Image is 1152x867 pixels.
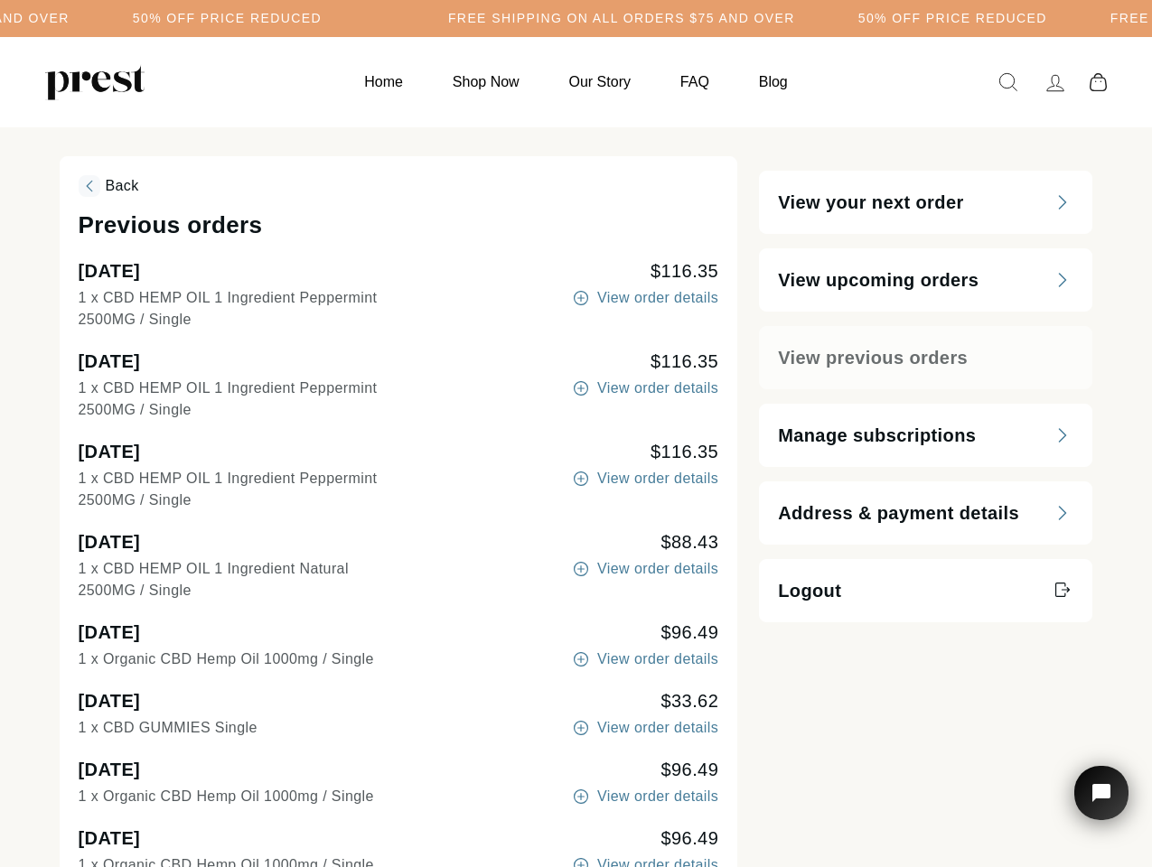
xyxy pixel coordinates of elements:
span: View order details [570,786,718,807]
span: [DATE] [79,442,141,461]
span: View order details [570,287,718,309]
div: View order details for Wed, November 22, 2023 1 x Organic CBD Hemp Oil 1000mg / Single [570,786,592,807]
span: [DATE] [79,828,141,848]
span: View order details [570,468,718,489]
span: View upcoming orders [778,267,979,293]
span: 1 x CBD HEMP OIL 1 Ingredient Peppermint 2500MG / Single [79,380,378,417]
a: View upcoming orders [759,248,1092,312]
span: Back [106,178,139,193]
a: Address & payment details [759,481,1092,545]
a: View previous orders [759,326,1092,389]
div: View order details [597,721,718,735]
span: Address & payment details [778,500,1019,526]
span: View previous orders [778,345,968,370]
div: View order details for Mon, May 26, 2025 1 x CBD HEMP OIL 1 Ingredient Peppermint 2500MG / Single [570,378,592,399]
span: 1 x Organic CBD Hemp Oil 1000mg / Single [79,651,374,667]
h5: 50% OFF PRICE REDUCED [858,11,1047,26]
img: PREST ORGANICS [45,64,145,100]
span: [DATE] [79,261,141,281]
span: Manage subscriptions [778,423,976,448]
h5: Free Shipping on all orders $75 and over [448,11,795,26]
span: 1 x CBD HEMP OIL 1 Ingredient Peppermint 2500MG / Single [79,471,378,508]
span: 1 x CBD HEMP OIL 1 Ingredient Natural 2500MG / Single [79,561,349,598]
a: Blog [736,64,810,99]
span: $96.49 [661,760,719,779]
span: View your next order [778,190,963,215]
a: Shop Now [430,64,542,99]
span: Back [79,175,139,197]
span: [DATE] [79,760,141,779]
span: View order details [570,558,718,580]
div: View order details [597,291,718,305]
ul: Primary [342,64,810,99]
div: View order details for Mon, November 27, 2023 1 x CBD GUMMIES Single [570,717,592,739]
span: $116.35 [651,442,718,461]
a: Manage subscriptions [759,404,1092,467]
span: 1 x CBD HEMP OIL 1 Ingredient Peppermint 2500MG / Single [79,290,378,327]
span: $96.49 [661,828,719,848]
div: View order details for Thu, March 27, 2025 1 x CBD HEMP OIL 1 Ingredient Natural 2500MG / Single [570,558,592,580]
div: View order details [597,562,718,576]
span: $96.49 [661,622,719,642]
div: View order details [597,652,718,667]
a: FAQ [658,64,732,99]
h5: 50% OFF PRICE REDUCED [133,11,322,26]
span: [DATE] [79,532,141,552]
span: View order details [570,378,718,399]
a: Logout [759,559,1092,622]
iframe: Tidio Chat [1051,741,1152,867]
div: View order details [597,381,718,396]
span: [DATE] [79,351,141,371]
span: View order details [570,717,718,739]
a: Our Story [547,64,653,99]
span: [DATE] [79,691,141,711]
span: Logout [778,578,841,603]
div: View order details [597,471,718,486]
span: Previous orders [79,211,263,238]
span: $88.43 [661,532,719,552]
span: [DATE] [79,622,141,642]
span: 1 x Organic CBD Hemp Oil 1000mg / Single [79,788,374,804]
div: View order details for Wed, June 25, 2025 1 x CBD HEMP OIL 1 Ingredient Peppermint 2500MG / Single [570,287,592,309]
div: View order details [597,789,718,804]
a: View your next order [759,171,1092,234]
div: View order details for Sat, April 26, 2025 1 x CBD HEMP OIL 1 Ingredient Peppermint 2500MG / Single [570,468,592,489]
span: $116.35 [651,261,718,281]
span: $33.62 [661,691,719,711]
a: Home [342,64,426,99]
div: View order details for Sat, December 23, 2023 1 x Organic CBD Hemp Oil 1000mg / Single [570,648,592,670]
span: 1 x CBD GUMMIES Single [79,720,258,735]
span: $116.35 [651,351,718,371]
span: View order details [570,648,718,670]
